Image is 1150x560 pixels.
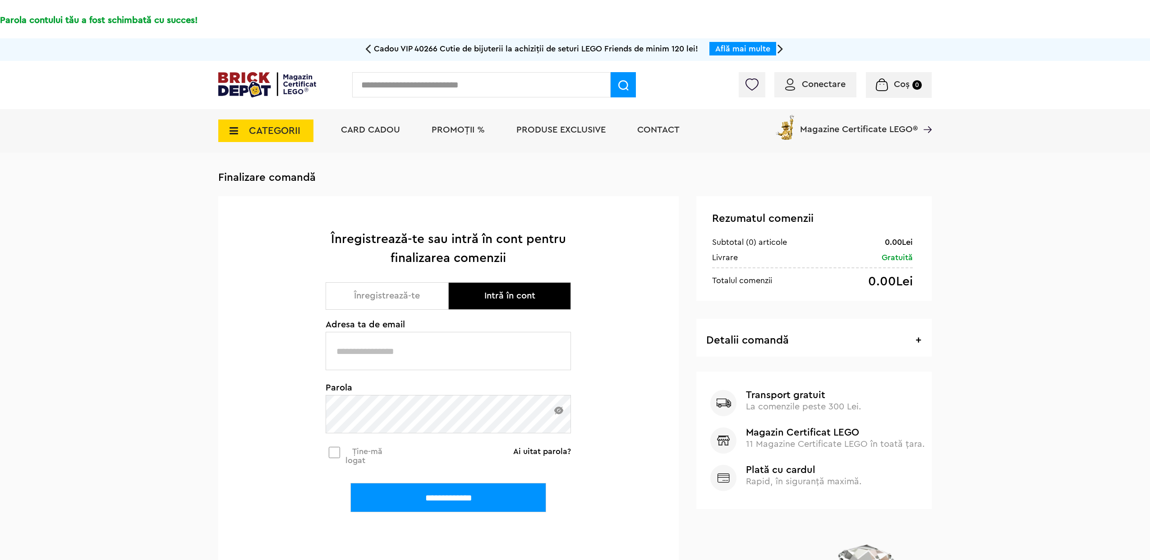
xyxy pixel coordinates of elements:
[326,383,571,392] span: Parola
[746,465,925,475] b: Plată cu cardul
[715,45,770,53] a: Află mai multe
[710,465,736,491] img: Plată cu cardul
[746,440,925,449] span: 11 Magazine Certificate LEGO în toată țara.
[710,427,736,454] img: Magazin Certificat LEGO
[712,213,814,224] span: Rezumatul comenzii
[249,126,300,136] span: CATEGORII
[326,320,571,329] span: Adresa ta de email
[746,477,862,486] span: Rapid, în siguranță maximă.
[432,125,485,134] a: PROMOȚII %
[882,252,913,263] div: Gratuită
[706,335,921,346] h3: Detalii comandă
[912,80,922,90] small: 0
[746,427,925,437] b: Magazin Certificat LEGO
[746,402,861,411] span: La comenzile peste 300 Lei.
[915,335,921,346] span: +
[712,252,738,263] div: Livrare
[341,125,400,134] a: Card Cadou
[918,113,932,122] a: Magazine Certificate LEGO®
[885,237,913,248] div: 0.00Lei
[218,171,932,184] h3: Finalizare comandă
[785,80,846,89] a: Conectare
[746,390,925,400] b: Transport gratuit
[710,390,736,416] img: Transport gratuit
[712,275,772,286] div: Totalul comenzii
[712,237,787,248] div: Subtotal (0) articole
[868,275,913,288] div: 0.00Lei
[802,80,846,89] span: Conectare
[800,113,918,134] span: Magazine Certificate LEGO®
[894,80,910,89] span: Coș
[637,125,680,134] a: Contact
[326,230,571,267] h1: Înregistrează-te sau intră în cont pentru finalizarea comenzii
[345,447,382,464] span: Ține-mă logat
[448,282,571,310] button: Intră în cont
[513,447,571,456] a: Ai uitat parola?
[516,125,606,134] a: Produse exclusive
[374,45,698,53] span: Cadou VIP 40266 Cutie de bijuterii la achiziții de seturi LEGO Friends de minim 120 lei!
[326,282,448,310] button: Înregistrează-te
